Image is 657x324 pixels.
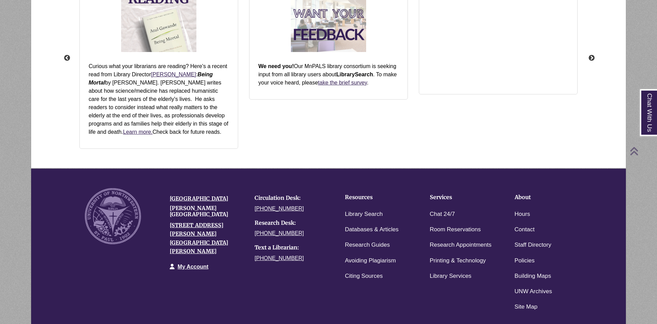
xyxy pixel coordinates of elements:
a: Printing & Technology [430,256,486,266]
a: [PHONE_NUMBER] [255,230,304,236]
a: [PHONE_NUMBER] [255,255,304,261]
button: Previous [64,55,70,62]
a: Avoiding Plagiarism [345,256,396,266]
a: Site Map [515,302,538,312]
button: Next [588,55,595,62]
h4: [PERSON_NAME][GEOGRAPHIC_DATA] [170,205,244,217]
a: [PHONE_NUMBER] [255,206,304,211]
h4: Research Desk: [255,220,329,226]
a: Room Reservations [430,225,481,235]
a: Back to Top [630,146,655,156]
img: UNW seal [85,188,141,244]
a: Research Guides [345,240,390,250]
a: Library Search [345,209,383,219]
a: Learn more. [123,129,153,135]
h4: Circulation Desk: [255,195,329,201]
a: Building Maps [515,271,551,281]
a: [GEOGRAPHIC_DATA] [170,195,228,202]
p: Our MnPALS library consortium is seeking input from all library users about . To make your voice ... [258,62,399,87]
strong: We need you! [258,63,294,69]
h4: Resources [345,194,409,200]
a: Hours [515,209,530,219]
a: Research Appointments [430,240,492,250]
a: My Account [178,264,208,270]
a: [STREET_ADDRESS][PERSON_NAME][GEOGRAPHIC_DATA][PERSON_NAME] [170,222,228,255]
h4: Services [430,194,493,200]
a: [PERSON_NAME] [151,72,196,77]
a: Contact [515,225,535,235]
a: Citing Sources [345,271,383,281]
a: Staff Directory [515,240,551,250]
p: Curious what your librarians are reading? Here's a recent read from Library Director : by [PERSON... [89,62,229,136]
a: Library Services [430,271,472,281]
a: UNW Archives [515,287,552,297]
i: Being Mortal [89,72,213,86]
h4: Text a Librarian: [255,245,329,251]
a: Policies [515,256,535,266]
h4: About [515,194,578,200]
a: Databases & Articles [345,225,399,235]
a: take the brief survey [318,80,367,86]
strong: LibrarySearch [336,72,373,77]
a: Chat 24/7 [430,209,455,219]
